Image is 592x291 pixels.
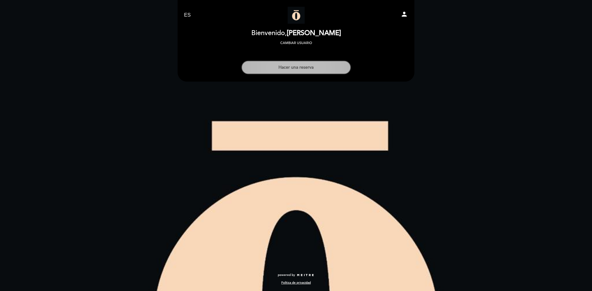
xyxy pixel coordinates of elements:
[401,10,408,18] i: person
[287,29,341,37] span: [PERSON_NAME]
[257,7,335,24] a: GOKANA
[241,61,351,74] button: Hacer una reserva
[278,273,295,277] span: powered by
[251,30,341,37] h2: Bienvenido,
[401,10,408,20] button: person
[297,274,314,277] img: MEITRE
[278,40,314,46] button: Cambiar usuario
[281,281,311,285] a: Política de privacidad
[278,273,314,277] a: powered by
